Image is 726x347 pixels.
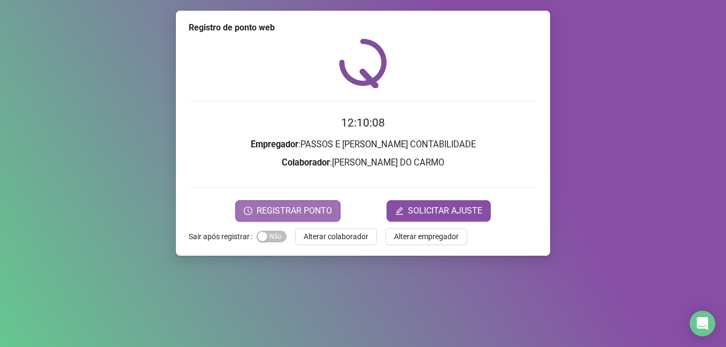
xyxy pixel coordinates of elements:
[189,228,257,245] label: Sair após registrar
[282,157,330,168] strong: Colaborador
[690,311,715,336] div: Open Intercom Messenger
[189,21,537,34] div: Registro de ponto web
[408,204,482,217] span: SOLICITAR AJUSTE
[189,138,537,152] h3: : PASSOS E [PERSON_NAME] CONTABILIDADE
[339,38,387,88] img: QRPoint
[244,207,252,215] span: clock-circle
[257,204,332,217] span: REGISTRAR PONTO
[189,156,537,170] h3: : [PERSON_NAME] DO CARMO
[341,116,385,129] time: 12:10:08
[387,200,491,222] button: editSOLICITAR AJUSTE
[385,228,467,245] button: Alterar empregador
[295,228,377,245] button: Alterar colaborador
[395,207,404,215] span: edit
[235,200,341,222] button: REGISTRAR PONTO
[394,231,459,242] span: Alterar empregador
[304,231,368,242] span: Alterar colaborador
[251,139,298,149] strong: Empregador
